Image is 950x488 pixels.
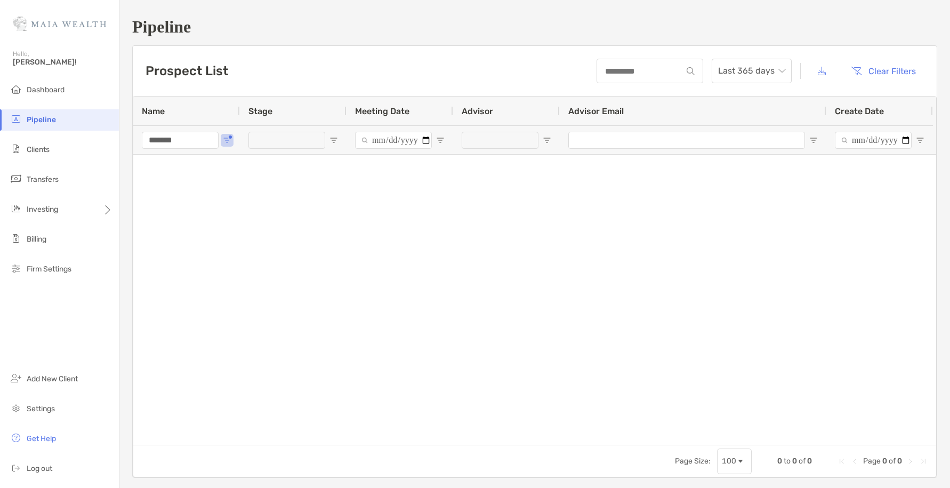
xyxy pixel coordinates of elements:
span: Firm Settings [27,265,71,274]
button: Open Filter Menu [809,136,818,145]
input: Advisor Email Filter Input [568,132,805,149]
button: Open Filter Menu [223,136,231,145]
button: Open Filter Menu [916,136,924,145]
button: Open Filter Menu [543,136,551,145]
span: of [799,457,806,466]
img: transfers icon [10,172,22,185]
img: dashboard icon [10,83,22,95]
span: to [784,457,791,466]
span: Investing [27,205,58,214]
span: Page [863,457,881,466]
img: firm-settings icon [10,262,22,275]
span: of [889,457,896,466]
span: Name [142,106,165,116]
span: 0 [792,457,797,466]
img: settings icon [10,402,22,414]
img: investing icon [10,202,22,215]
span: Add New Client [27,374,78,383]
img: billing icon [10,232,22,245]
img: input icon [687,67,695,75]
span: Clients [27,145,50,154]
img: get-help icon [10,431,22,444]
div: Next Page [906,457,915,466]
h3: Prospect List [146,63,228,78]
span: Meeting Date [355,106,409,116]
span: 0 [777,457,782,466]
span: [PERSON_NAME]! [13,58,112,67]
span: Get Help [27,434,56,443]
div: Previous Page [850,457,859,466]
span: 0 [807,457,812,466]
span: Create Date [835,106,884,116]
span: Dashboard [27,85,65,94]
span: Log out [27,464,52,473]
input: Create Date Filter Input [835,132,912,149]
span: Advisor Email [568,106,624,116]
img: add_new_client icon [10,372,22,385]
img: pipeline icon [10,113,22,125]
button: Open Filter Menu [436,136,445,145]
h1: Pipeline [132,17,937,37]
div: First Page [838,457,846,466]
input: Name Filter Input [142,132,219,149]
span: Last 365 days [718,59,785,83]
span: 0 [882,457,887,466]
button: Clear Filters [843,59,924,83]
span: Settings [27,404,55,413]
span: Stage [248,106,272,116]
span: Advisor [462,106,493,116]
span: 0 [897,457,902,466]
div: Last Page [919,457,928,466]
div: Page Size [717,449,752,474]
span: Pipeline [27,115,56,124]
div: Page Size: [675,457,711,466]
img: logout icon [10,461,22,474]
span: Billing [27,235,46,244]
div: 100 [722,457,736,466]
img: clients icon [10,142,22,155]
input: Meeting Date Filter Input [355,132,432,149]
img: Zoe Logo [13,4,106,43]
span: Transfers [27,175,59,184]
button: Open Filter Menu [329,136,338,145]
